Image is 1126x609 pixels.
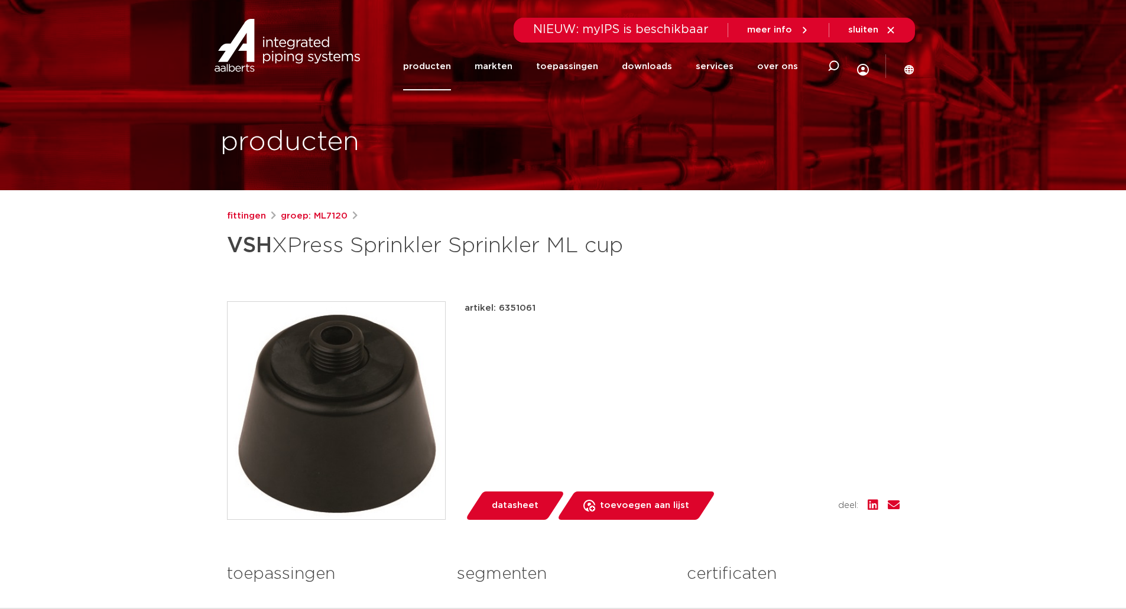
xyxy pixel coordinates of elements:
[533,24,709,35] span: NIEUW: myIPS is beschikbaar
[227,235,272,256] strong: VSH
[600,496,689,515] span: toevoegen aan lijst
[403,43,798,90] nav: Menu
[838,499,858,513] span: deel:
[747,25,810,35] a: meer info
[687,562,899,586] h3: certificaten
[536,43,598,90] a: toepassingen
[457,562,669,586] h3: segmenten
[403,43,451,90] a: producten
[228,302,445,519] img: Product Image for VSH XPress Sprinkler Sprinkler ML cup
[475,43,512,90] a: markten
[465,491,565,520] a: datasheet
[848,25,896,35] a: sluiten
[848,25,878,34] span: sluiten
[465,301,536,315] p: artikel: 6351061
[220,123,359,161] h1: producten
[227,209,266,223] a: fittingen
[492,496,538,515] span: datasheet
[857,39,869,94] div: my IPS
[227,562,439,586] h3: toepassingen
[227,228,671,263] h1: XPress Sprinkler Sprinkler ML cup
[696,43,734,90] a: services
[747,25,792,34] span: meer info
[622,43,672,90] a: downloads
[281,209,348,223] a: groep: ML7120
[757,43,798,90] a: over ons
